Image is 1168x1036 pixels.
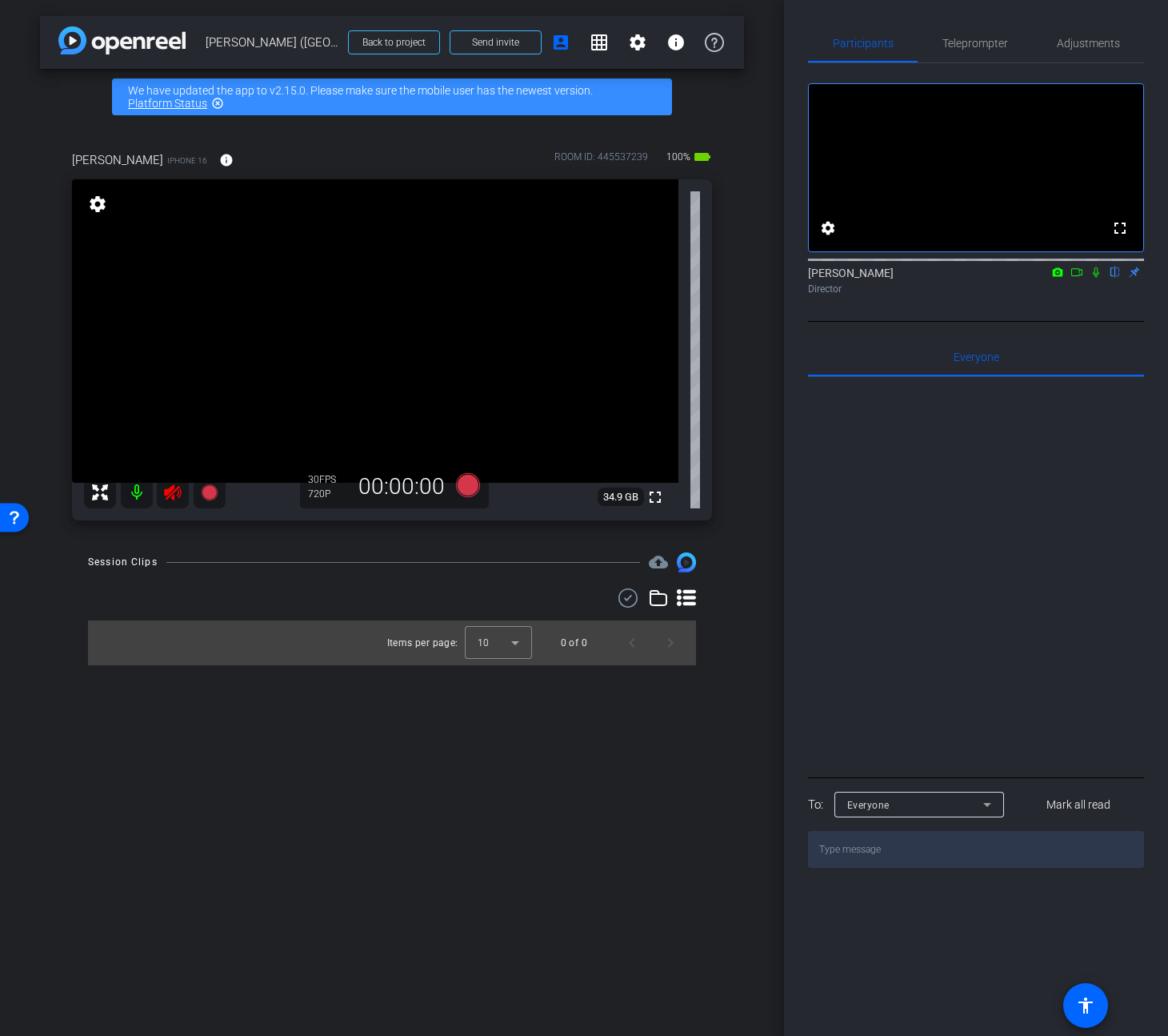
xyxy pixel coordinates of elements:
[450,30,542,54] button: Send invite
[219,153,234,167] mat-icon: info
[666,33,686,52] mat-icon: info
[942,38,1008,49] span: Teleprompter
[613,624,651,662] button: Previous page
[1046,797,1110,813] span: Mark all read
[808,282,1144,296] div: Director
[664,144,693,170] span: 100%
[72,151,163,169] span: [PERSON_NAME]
[808,265,1144,296] div: [PERSON_NAME]
[128,97,207,110] a: Platform Status
[677,552,696,572] img: Session clips
[954,351,999,363] span: Everyone
[649,552,668,572] span: Destinations for your clips
[319,474,336,485] span: FPS
[308,488,348,500] div: 720P
[1110,219,1130,238] mat-icon: fullscreen
[348,30,440,54] button: Back to project
[590,33,609,52] mat-icon: grid_on
[167,155,207,167] span: iPhone 16
[1106,264,1125,279] mat-icon: flip
[387,635,458,651] div: Items per page:
[847,800,890,811] span: Everyone
[561,635,587,651] div: 0 of 0
[554,150,648,173] div: ROOM ID: 445537239
[598,488,644,507] span: 34.9 GB
[1014,790,1145,819] button: Mark all read
[551,33,570,52] mat-icon: account_box
[58,26,186,54] img: app-logo
[88,554,158,570] div: Session Clips
[649,552,668,572] mat-icon: cloud_upload
[818,219,838,238] mat-icon: settings
[308,473,348,486] div: 30
[693,147,712,167] mat-icon: battery_std
[348,473,455,500] div: 00:00:00
[362,37,426,48] span: Back to project
[211,97,224,110] mat-icon: highlight_off
[628,33,647,52] mat-icon: settings
[646,488,665,507] mat-icon: fullscreen
[651,624,690,662] button: Next page
[112,78,672,115] div: We have updated the app to v2.15.0. Please make sure the mobile user has the newest version.
[833,38,894,49] span: Participants
[206,26,338,58] span: [PERSON_NAME] ([GEOGRAPHIC_DATA])
[1057,38,1120,49] span: Adjustments
[472,36,519,49] span: Send invite
[808,796,823,814] div: To:
[86,195,109,214] mat-icon: settings
[1076,996,1095,1015] mat-icon: accessibility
